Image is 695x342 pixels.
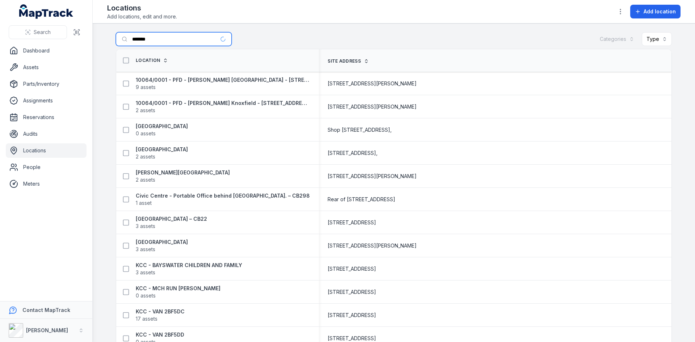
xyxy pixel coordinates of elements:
[9,25,67,39] button: Search
[136,169,230,176] strong: [PERSON_NAME][GEOGRAPHIC_DATA]
[6,60,87,75] a: Assets
[136,223,155,230] span: 3 assets
[6,160,87,174] a: People
[328,196,395,203] span: Rear of [STREET_ADDRESS]
[136,238,188,246] strong: [GEOGRAPHIC_DATA]
[136,262,242,276] a: KCC - BAYSWATER CHILDREN AND FAMILY3 assets
[136,262,242,269] strong: KCC - BAYSWATER CHILDREN AND FAMILY
[136,269,155,276] span: 3 assets
[328,58,369,64] a: Site address
[6,93,87,108] a: Assignments
[136,100,310,114] a: 10064/0001 - PFD - [PERSON_NAME] Knoxfield - [STREET_ADDRESS][PERSON_NAME]2 assets
[328,173,417,180] span: [STREET_ADDRESS][PERSON_NAME]
[630,5,681,18] button: Add location
[328,103,417,110] span: [STREET_ADDRESS][PERSON_NAME]
[136,308,185,322] a: KCC - VAN 2BF5DC17 assets
[328,219,376,226] span: [STREET_ADDRESS]
[136,215,207,223] strong: [GEOGRAPHIC_DATA] – CB22
[136,246,155,253] span: 3 assets
[107,3,177,13] h2: Locations
[136,192,310,199] strong: Civic Centre - Portable Office behind [GEOGRAPHIC_DATA]. – CB298
[328,80,417,87] span: [STREET_ADDRESS][PERSON_NAME]
[22,307,70,313] strong: Contact MapTrack
[328,335,376,342] span: [STREET_ADDRESS]
[136,76,310,91] a: 10064/0001 - PFD - [PERSON_NAME] [GEOGRAPHIC_DATA] - [STREET_ADDRESS][PERSON_NAME]9 assets
[136,146,188,153] strong: [GEOGRAPHIC_DATA]
[34,29,51,36] span: Search
[136,192,310,207] a: Civic Centre - Portable Office behind [GEOGRAPHIC_DATA]. – CB2981 asset
[136,331,184,338] strong: KCC - VAN 2BF5DD
[136,315,157,322] span: 17 assets
[136,76,310,84] strong: 10064/0001 - PFD - [PERSON_NAME] [GEOGRAPHIC_DATA] - [STREET_ADDRESS][PERSON_NAME]
[6,43,87,58] a: Dashboard
[136,169,230,183] a: [PERSON_NAME][GEOGRAPHIC_DATA]2 assets
[136,130,156,137] span: 0 assets
[107,13,177,20] span: Add locations, edit and more.
[136,146,188,160] a: [GEOGRAPHIC_DATA]2 assets
[328,58,361,64] span: Site address
[26,327,68,333] strong: [PERSON_NAME]
[136,107,155,114] span: 2 assets
[644,8,676,15] span: Add location
[136,292,156,299] span: 0 assets
[328,126,392,134] span: Shop [STREET_ADDRESS],
[136,100,310,107] strong: 10064/0001 - PFD - [PERSON_NAME] Knoxfield - [STREET_ADDRESS][PERSON_NAME]
[6,143,87,158] a: Locations
[136,199,152,207] span: 1 asset
[328,265,376,273] span: [STREET_ADDRESS]
[328,149,378,157] span: [STREET_ADDRESS],
[328,288,376,296] span: [STREET_ADDRESS]
[136,123,188,130] strong: [GEOGRAPHIC_DATA]
[136,215,207,230] a: [GEOGRAPHIC_DATA] – CB223 assets
[136,153,155,160] span: 2 assets
[136,308,185,315] strong: KCC - VAN 2BF5DC
[642,32,672,46] button: Type
[136,285,220,292] strong: KCC - MCH RUN [PERSON_NAME]
[328,312,376,319] span: [STREET_ADDRESS]
[136,285,220,299] a: KCC - MCH RUN [PERSON_NAME]0 assets
[136,176,155,183] span: 2 assets
[19,4,73,19] a: MapTrack
[136,84,156,91] span: 9 assets
[136,58,168,63] a: Location
[136,123,188,137] a: [GEOGRAPHIC_DATA]0 assets
[6,110,87,124] a: Reservations
[6,77,87,91] a: Parts/Inventory
[6,127,87,141] a: Audits
[136,238,188,253] a: [GEOGRAPHIC_DATA]3 assets
[328,242,417,249] span: [STREET_ADDRESS][PERSON_NAME]
[136,58,160,63] span: Location
[6,177,87,191] a: Meters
